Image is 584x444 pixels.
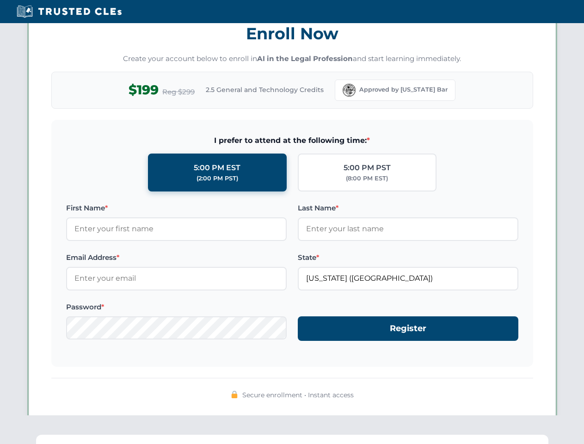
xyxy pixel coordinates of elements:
[194,162,240,174] div: 5:00 PM EST
[197,174,238,183] div: (2:00 PM PST)
[66,203,287,214] label: First Name
[162,86,195,98] span: Reg $299
[66,217,287,240] input: Enter your first name
[242,390,354,400] span: Secure enrollment • Instant access
[298,267,518,290] input: Florida (FL)
[298,252,518,263] label: State
[51,19,533,48] h3: Enroll Now
[298,316,518,341] button: Register
[298,203,518,214] label: Last Name
[66,302,287,313] label: Password
[346,174,388,183] div: (8:00 PM EST)
[298,217,518,240] input: Enter your last name
[51,54,533,64] p: Create your account below to enroll in and start learning immediately.
[66,135,518,147] span: I prefer to attend at the following time:
[344,162,391,174] div: 5:00 PM PST
[66,267,287,290] input: Enter your email
[231,391,238,398] img: 🔒
[343,84,356,97] img: Florida Bar
[129,80,159,100] span: $199
[66,252,287,263] label: Email Address
[257,54,353,63] strong: AI in the Legal Profession
[359,85,448,94] span: Approved by [US_STATE] Bar
[206,85,324,95] span: 2.5 General and Technology Credits
[14,5,124,18] img: Trusted CLEs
